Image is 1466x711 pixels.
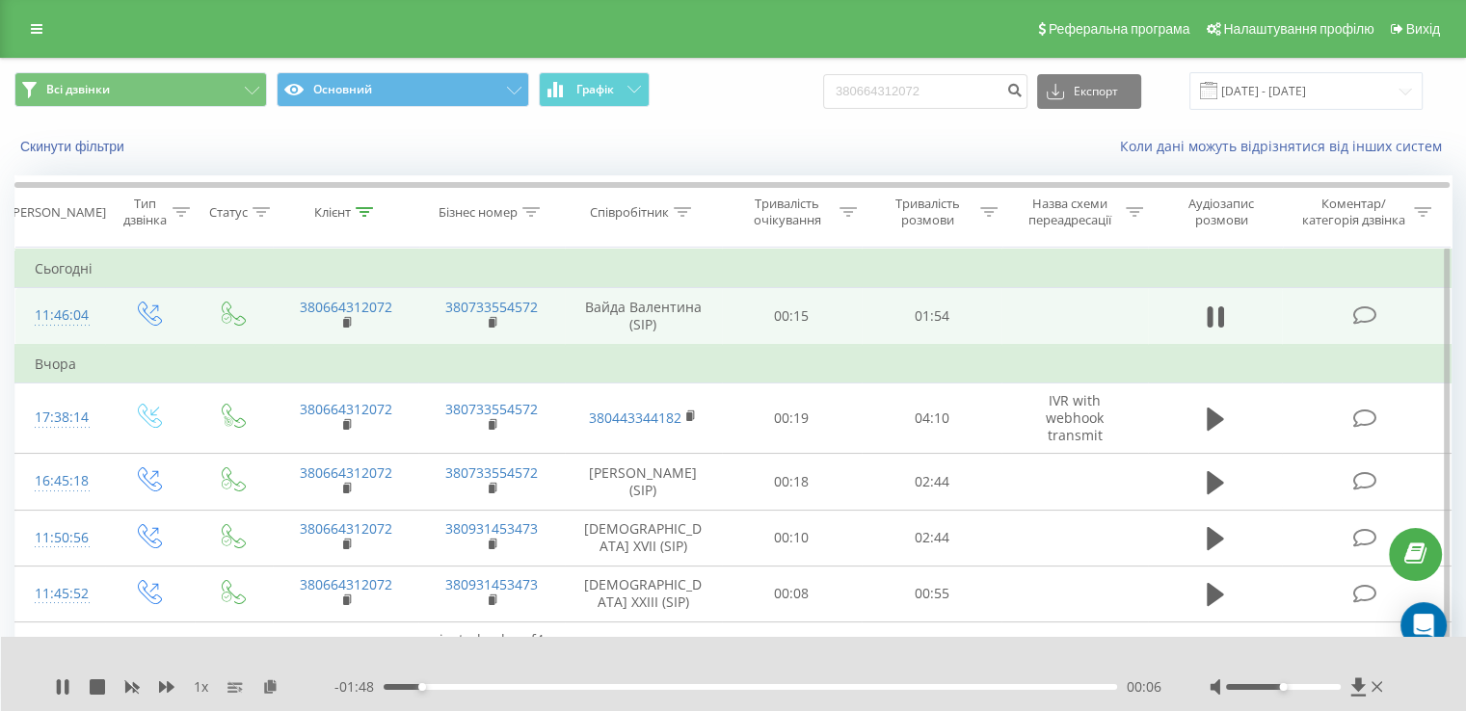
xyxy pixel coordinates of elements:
[1296,196,1409,228] div: Коментар/категорія дзвінка
[15,345,1452,383] td: Вчора
[300,400,392,418] a: 380664312072
[445,298,538,316] a: 380733554572
[862,288,1001,345] td: 01:54
[862,510,1001,566] td: 02:44
[1001,382,1147,454] td: IVR with webhook transmit
[9,204,106,221] div: [PERSON_NAME]
[300,298,392,316] a: 380664312072
[1406,21,1440,37] span: Вихід
[722,621,862,693] td: 00:11
[35,399,86,436] div: 17:38:14
[277,72,529,107] button: Основний
[539,72,650,107] button: Графік
[314,204,351,221] div: Клієнт
[1223,21,1373,37] span: Налаштування профілю
[35,462,86,500] div: 16:45:18
[1120,137,1452,155] a: Коли дані можуть відрізнятися вiд інших систем
[862,621,1001,693] td: 05:00
[46,82,110,97] span: Всі дзвінки
[14,138,134,155] button: Скинути фільтри
[576,83,614,96] span: Графік
[722,454,862,510] td: 00:18
[1037,74,1141,109] button: Експорт
[1127,677,1161,697] span: 00:06
[722,510,862,566] td: 00:10
[722,566,862,621] td: 00:08
[35,575,86,613] div: 11:45:52
[565,566,722,621] td: [DEMOGRAPHIC_DATA] XXIII (SIP)
[15,250,1452,288] td: Сьогодні
[823,74,1027,109] input: Пошук за номером
[439,204,518,221] div: Бізнес номер
[445,400,538,418] a: 380733554572
[1165,196,1278,228] div: Аудіозапис розмови
[1279,683,1287,691] div: Accessibility label
[722,288,862,345] td: 00:15
[418,621,564,693] td: justschoolme_f4_2_o_honcharenko
[194,677,208,697] span: 1 x
[14,72,267,107] button: Всі дзвінки
[418,683,426,691] div: Accessibility label
[121,196,167,228] div: Тип дзвінка
[590,204,669,221] div: Співробітник
[445,463,538,482] a: 380733554572
[300,463,392,482] a: 380664312072
[722,382,862,454] td: 00:19
[300,575,392,593] a: 380664312072
[1400,602,1447,648] div: Open Intercom Messenger
[565,288,722,345] td: Вайда Валентина (SIP)
[879,196,975,228] div: Тривалість розмови
[300,519,392,538] a: 380664312072
[334,677,384,697] span: - 01:48
[739,196,836,228] div: Тривалість очікування
[1049,21,1190,37] span: Реферальна програма
[1020,196,1121,228] div: Назва схеми переадресації
[862,382,1001,454] td: 04:10
[862,454,1001,510] td: 02:44
[35,297,86,334] div: 11:46:04
[565,510,722,566] td: [DEMOGRAPHIC_DATA] XVII (SIP)
[445,519,538,538] a: 380931453473
[862,566,1001,621] td: 00:55
[35,519,86,557] div: 11:50:56
[589,408,681,427] a: 380443344182
[209,204,248,221] div: Статус
[565,621,722,693] td: Forward IV (SIP)
[445,575,538,593] a: 380931453473
[565,454,722,510] td: [PERSON_NAME] (SIP)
